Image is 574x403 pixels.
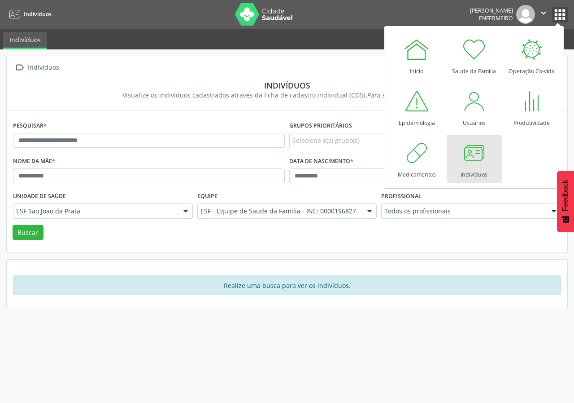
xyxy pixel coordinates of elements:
a: Medicamentos [389,135,444,183]
a: Usuários [447,83,502,131]
span: Todos os profissionais [384,207,543,216]
i:  [13,61,26,74]
label: Nome da mãe [13,155,55,168]
a: Início [389,31,444,80]
div: Visualize os indivíduos cadastrados através da ficha de cadastro individual (CDS). [19,90,555,100]
i:  [539,8,548,18]
button: Buscar [13,225,43,240]
div: Realize uma busca para ver os indivíduos. [13,275,561,295]
a: Operação Co-vida [504,31,559,80]
span: Enfermeiro [479,14,513,22]
button:  [535,5,552,24]
a: Indivíduos [3,32,47,49]
img: img [516,5,535,24]
a: Indivíduos [6,7,52,22]
a: Epidemiologia [389,83,444,131]
div: [PERSON_NAME] [470,7,513,14]
div: Indivíduos [26,61,61,74]
a: Indivíduos [447,135,502,183]
span: Indivíduos [24,10,52,18]
label: Unidade de saúde [13,190,66,204]
div: Indivíduos [19,80,555,90]
a: Saúde da Família [447,31,502,80]
i: Para saber mais, [367,91,452,99]
span: Feedback [561,180,570,211]
label: Grupos prioritários [289,119,352,133]
label: Pesquisar [13,119,47,133]
button: apps [552,7,568,22]
label: Profissional [381,190,422,204]
label: Data de nascimento [289,155,353,168]
label: Equipe [197,190,217,204]
span: ESF - Equipe de Saude da Familia - INE: 0000196827 [200,207,359,216]
span: ESF Sao Joao da Prata [16,207,174,216]
span: Selecione o(s) grupo(s) [292,136,360,145]
a:  Indivíduos [13,61,61,74]
a: Produtividade [504,83,559,131]
button: Feedback - Mostrar pesquisa [557,171,574,232]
